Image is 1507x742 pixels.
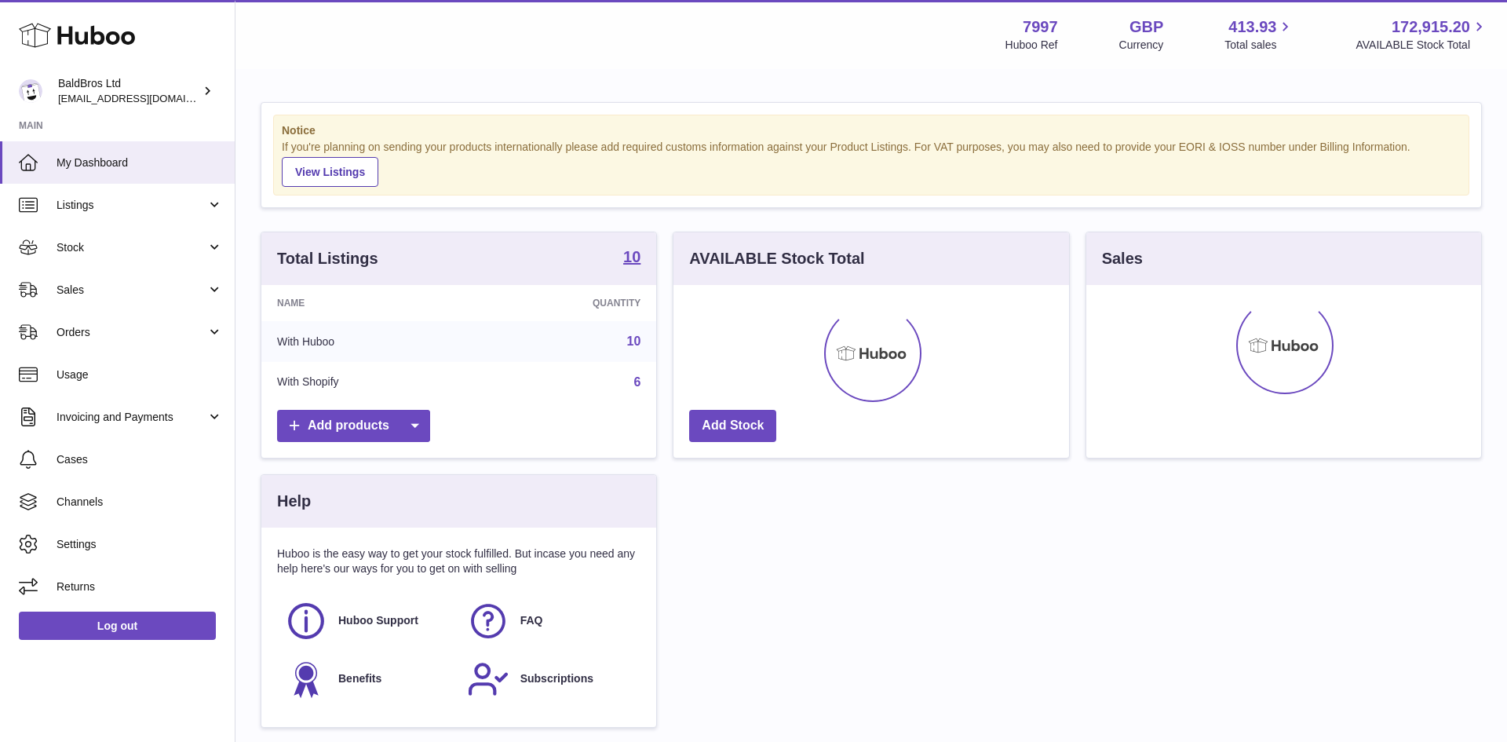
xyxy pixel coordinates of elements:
strong: 10 [623,249,640,265]
a: Benefits [285,658,451,700]
span: Returns [57,579,223,594]
a: Huboo Support [285,600,451,642]
span: Sales [57,283,206,298]
a: Add Stock [689,410,776,442]
a: 413.93 Total sales [1224,16,1294,53]
span: Total sales [1224,38,1294,53]
td: With Shopify [261,362,474,403]
a: Log out [19,612,216,640]
td: With Huboo [261,321,474,362]
span: Benefits [338,671,381,686]
div: BaldBros Ltd [58,76,199,106]
span: Cases [57,452,223,467]
th: Name [261,285,474,321]
th: Quantity [474,285,656,321]
span: [EMAIL_ADDRESS][DOMAIN_NAME] [58,92,231,104]
span: 172,915.20 [1392,16,1470,38]
a: 172,915.20 AVAILABLE Stock Total [1356,16,1488,53]
strong: GBP [1129,16,1163,38]
div: Currency [1119,38,1164,53]
h3: Sales [1102,248,1143,269]
span: Channels [57,495,223,510]
p: Huboo is the easy way to get your stock fulfilled. But incase you need any help here's our ways f... [277,546,640,576]
a: FAQ [467,600,633,642]
div: If you're planning on sending your products internationally please add required customs informati... [282,140,1461,187]
span: Orders [57,325,206,340]
h3: Total Listings [277,248,378,269]
h3: Help [277,491,311,512]
span: Huboo Support [338,613,418,628]
a: 10 [627,334,641,348]
span: Subscriptions [520,671,593,686]
h3: AVAILABLE Stock Total [689,248,864,269]
img: internalAdmin-7997@internal.huboo.com [19,79,42,103]
span: FAQ [520,613,543,628]
a: Subscriptions [467,658,633,700]
a: View Listings [282,157,378,187]
strong: 7997 [1023,16,1058,38]
span: 413.93 [1228,16,1276,38]
span: Settings [57,537,223,552]
span: Listings [57,198,206,213]
span: Invoicing and Payments [57,410,206,425]
a: 6 [633,375,640,389]
span: Stock [57,240,206,255]
span: Usage [57,367,223,382]
div: Huboo Ref [1005,38,1058,53]
a: Add products [277,410,430,442]
span: AVAILABLE Stock Total [1356,38,1488,53]
a: 10 [623,249,640,268]
strong: Notice [282,123,1461,138]
span: My Dashboard [57,155,223,170]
